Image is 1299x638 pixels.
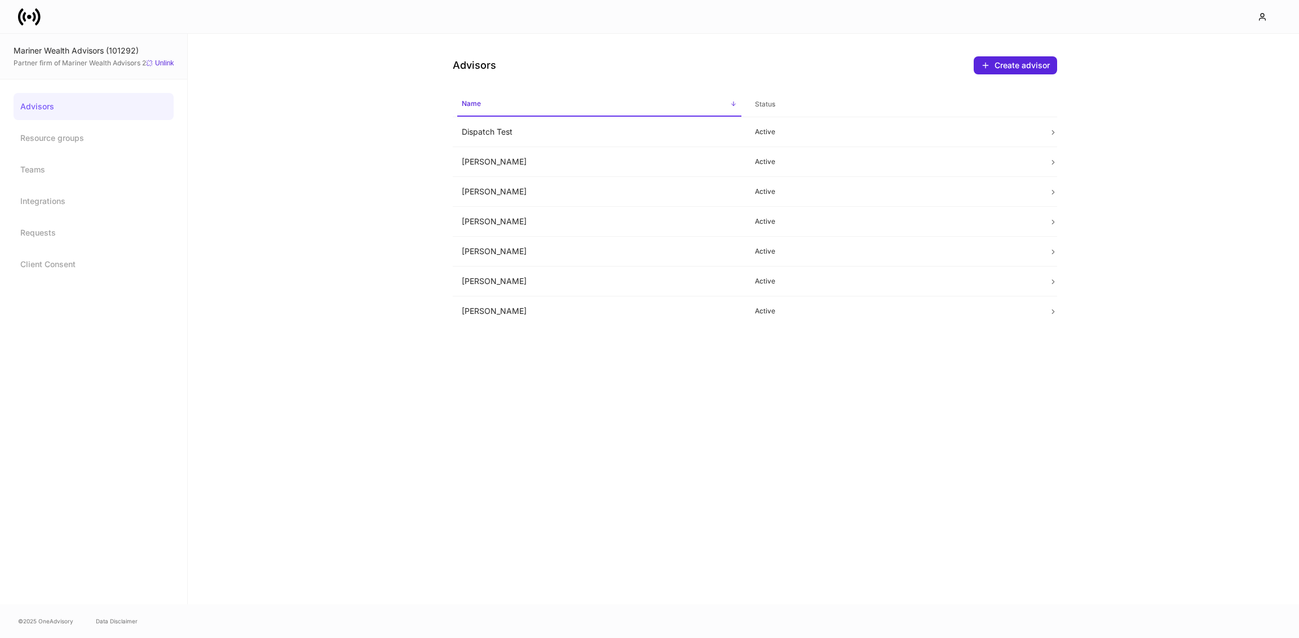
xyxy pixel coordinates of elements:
[755,127,1031,136] p: Active
[14,156,174,183] a: Teams
[755,187,1031,196] p: Active
[755,157,1031,166] p: Active
[14,59,146,68] span: Partner firm of
[62,59,146,67] a: Mariner Wealth Advisors 2
[453,117,746,147] td: Dispatch Test
[14,93,174,120] a: Advisors
[995,60,1050,71] div: Create advisor
[453,177,746,207] td: [PERSON_NAME]
[96,617,138,626] a: Data Disclaimer
[457,92,742,117] span: Name
[453,207,746,237] td: [PERSON_NAME]
[14,125,174,152] a: Resource groups
[14,188,174,215] a: Integrations
[453,147,746,177] td: [PERSON_NAME]
[750,93,1035,116] span: Status
[14,45,174,56] div: Mariner Wealth Advisors (101292)
[453,267,746,296] td: [PERSON_NAME]
[755,99,775,109] h6: Status
[453,296,746,326] td: [PERSON_NAME]
[755,307,1031,316] p: Active
[453,237,746,267] td: [PERSON_NAME]
[462,98,481,109] h6: Name
[18,617,73,626] span: © 2025 OneAdvisory
[14,251,174,278] a: Client Consent
[755,277,1031,286] p: Active
[14,219,174,246] a: Requests
[755,247,1031,256] p: Active
[974,56,1057,74] button: Create advisor
[146,59,174,68] button: Unlink
[755,217,1031,226] p: Active
[453,59,496,72] h4: Advisors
